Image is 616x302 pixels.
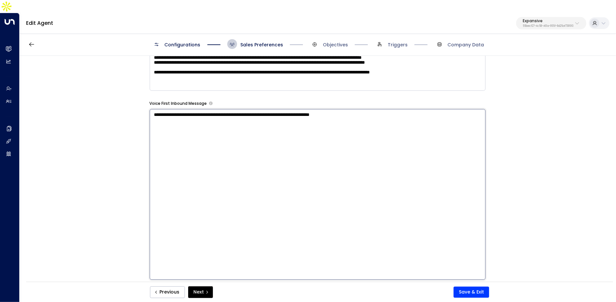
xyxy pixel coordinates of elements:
label: Voice First Inbound Message [150,101,207,106]
p: 55becf27-4c58-461a-955f-8d25af7395f3 [523,25,573,27]
button: Next [188,286,213,298]
p: Expansive [523,19,573,23]
button: Expansive55becf27-4c58-461a-955f-8d25af7395f3 [516,17,586,29]
span: Objectives [323,41,348,48]
span: Triggers [388,41,408,48]
button: Previous [150,286,185,298]
a: Edit Agent [26,19,53,27]
span: Configurations [165,41,201,48]
span: Sales Preferences [240,41,283,48]
span: Company Data [448,41,484,48]
button: Save & Exit [454,287,489,298]
button: The opening message when answering incoming calls. Use placeholders: [Lead Name], [Copilot Name],... [209,102,213,105]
